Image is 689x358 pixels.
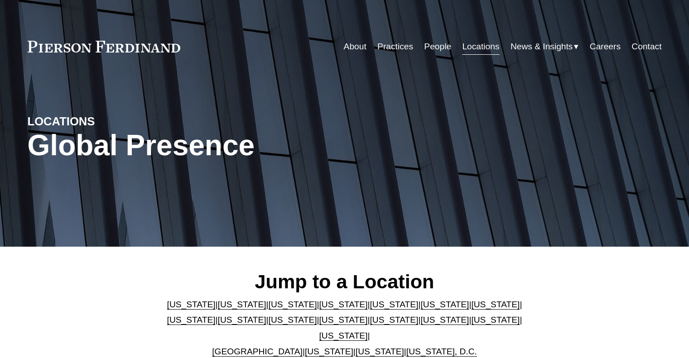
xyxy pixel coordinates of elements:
[319,300,368,309] a: [US_STATE]
[167,315,216,325] a: [US_STATE]
[377,38,413,55] a: Practices
[218,315,266,325] a: [US_STATE]
[424,38,451,55] a: People
[370,300,418,309] a: [US_STATE]
[511,38,579,55] a: folder dropdown
[462,38,499,55] a: Locations
[471,315,520,325] a: [US_STATE]
[319,331,368,340] a: [US_STATE]
[28,129,450,162] h1: Global Presence
[370,315,418,325] a: [US_STATE]
[218,300,266,309] a: [US_STATE]
[212,347,303,356] a: [GEOGRAPHIC_DATA]
[305,347,353,356] a: [US_STATE]
[159,270,530,293] h2: Jump to a Location
[319,315,368,325] a: [US_STATE]
[590,38,621,55] a: Careers
[471,300,520,309] a: [US_STATE]
[406,347,477,356] a: [US_STATE], D.C.
[167,300,216,309] a: [US_STATE]
[269,300,317,309] a: [US_STATE]
[356,347,404,356] a: [US_STATE]
[420,315,469,325] a: [US_STATE]
[631,38,661,55] a: Contact
[28,114,186,129] h4: LOCATIONS
[420,300,469,309] a: [US_STATE]
[344,38,366,55] a: About
[511,39,573,55] span: News & Insights
[269,315,317,325] a: [US_STATE]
